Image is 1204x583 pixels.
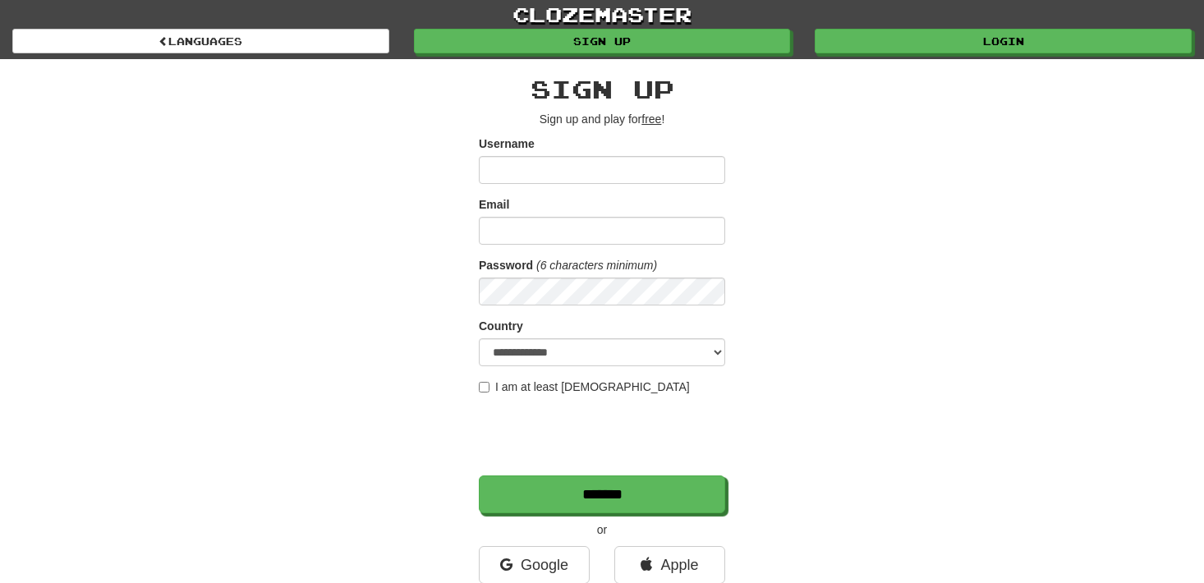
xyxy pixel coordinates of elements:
[414,29,791,53] a: Sign up
[479,111,725,127] p: Sign up and play for !
[12,29,389,53] a: Languages
[479,318,523,334] label: Country
[815,29,1192,53] a: Login
[479,379,690,395] label: I am at least [DEMOGRAPHIC_DATA]
[479,196,509,213] label: Email
[536,259,657,272] em: (6 characters minimum)
[479,76,725,103] h2: Sign up
[479,382,489,392] input: I am at least [DEMOGRAPHIC_DATA]
[641,112,661,126] u: free
[479,403,728,467] iframe: reCAPTCHA
[479,521,725,538] p: or
[479,257,533,273] label: Password
[479,135,535,152] label: Username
